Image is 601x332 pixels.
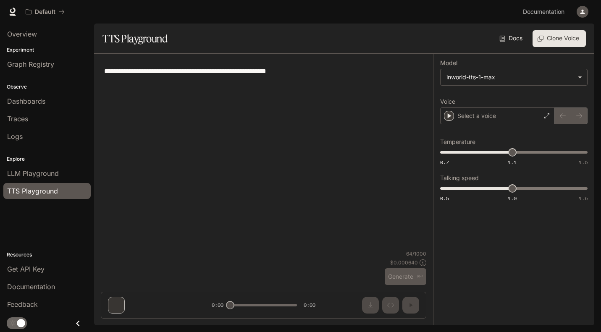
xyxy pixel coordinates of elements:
[457,112,496,120] p: Select a voice
[440,99,455,105] p: Voice
[440,139,475,145] p: Temperature
[533,30,586,47] button: Clone Voice
[523,7,564,17] span: Documentation
[440,195,449,202] span: 0.5
[579,195,588,202] span: 1.5
[102,30,168,47] h1: TTS Playground
[508,159,517,166] span: 1.1
[498,30,526,47] a: Docs
[520,3,571,20] a: Documentation
[22,3,68,20] button: All workspaces
[390,259,418,266] p: $ 0.000640
[440,175,479,181] p: Talking speed
[440,60,457,66] p: Model
[579,159,588,166] span: 1.5
[441,69,587,85] div: inworld-tts-1-max
[446,73,574,81] div: inworld-tts-1-max
[508,195,517,202] span: 1.0
[35,8,55,16] p: Default
[440,159,449,166] span: 0.7
[406,250,426,257] p: 64 / 1000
